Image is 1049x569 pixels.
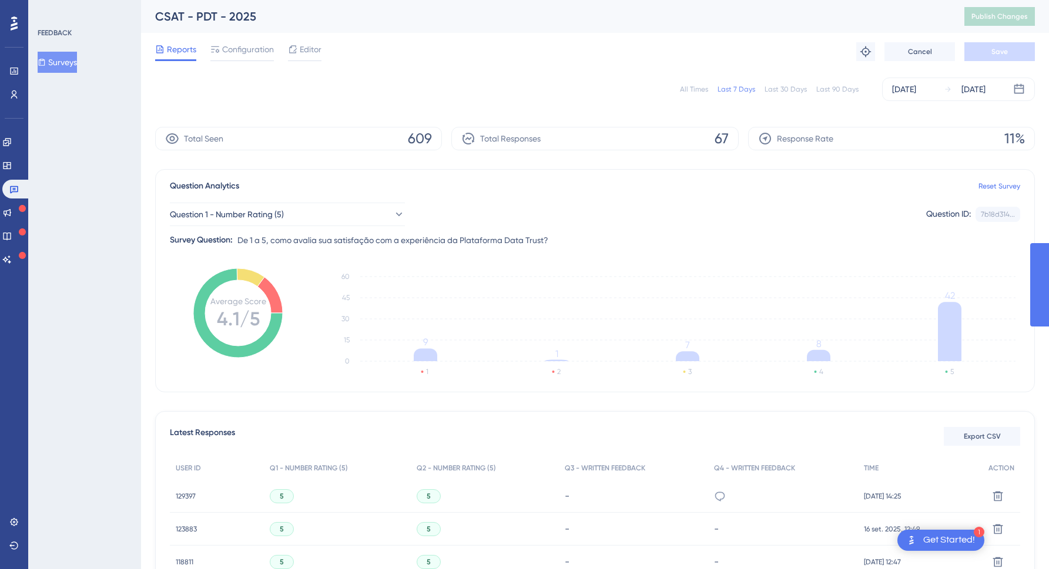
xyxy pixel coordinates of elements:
button: Cancel [884,42,955,61]
span: 11% [1004,129,1025,148]
div: Last 30 Days [765,85,807,94]
button: Surveys [38,52,77,73]
span: Export CSV [964,432,1001,441]
div: 1 [974,527,984,537]
div: 7b18d314... [981,210,1015,219]
text: 1 [426,368,428,376]
span: Configuration [222,42,274,56]
text: 5 [950,368,954,376]
div: Last 7 Days [718,85,755,94]
span: 5 [280,524,284,534]
div: [DATE] [961,82,986,96]
span: 67 [715,129,729,148]
span: Q2 - NUMBER RATING (5) [417,463,496,473]
text: 2 [557,368,561,376]
span: 609 [408,129,432,148]
button: Export CSV [944,427,1020,446]
tspan: 1 [555,348,558,359]
tspan: Average Score [210,297,266,306]
tspan: 0 [345,357,350,365]
span: 5 [427,524,431,534]
span: Cancel [908,47,932,56]
iframe: UserGuiding AI Assistant Launcher [1000,523,1035,558]
tspan: 4.1/5 [217,308,260,330]
a: Reset Survey [978,181,1020,191]
tspan: 8 [816,338,822,349]
tspan: 42 [945,290,955,301]
span: 118811 [176,557,193,567]
span: Save [991,47,1008,56]
span: Total Responses [480,132,541,146]
span: [DATE] 14:25 [864,491,901,501]
div: [DATE] [892,82,916,96]
tspan: 7 [685,339,690,351]
div: Last 90 Days [816,85,859,94]
div: - [714,523,852,534]
div: CSAT - PDT - 2025 [155,8,935,25]
tspan: 60 [341,272,350,281]
span: 123883 [176,524,197,534]
span: Total Seen [184,132,223,146]
div: - [565,490,702,501]
div: Open Get Started! checklist, remaining modules: 1 [897,530,984,551]
span: Response Rate [777,132,833,146]
div: - [565,556,702,567]
span: 5 [280,557,284,567]
div: Survey Question: [170,233,233,247]
tspan: 15 [344,336,350,344]
span: TIME [864,463,879,473]
span: Reports [167,42,196,56]
span: Q4 - WRITTEN FEEDBACK [714,463,795,473]
tspan: 9 [423,336,428,348]
span: Publish Changes [971,12,1028,21]
span: Question 1 - Number Rating (5) [170,207,284,221]
span: Q1 - NUMBER RATING (5) [270,463,348,473]
div: Question ID: [926,207,971,222]
span: Q3 - WRITTEN FEEDBACK [565,463,645,473]
tspan: 30 [341,315,350,323]
span: 16 set. 2025, 12:49 [864,524,920,534]
text: 4 [819,368,823,376]
span: Editor [300,42,321,56]
button: Publish Changes [964,7,1035,26]
span: ACTION [988,463,1014,473]
div: All Times [680,85,708,94]
span: 5 [280,491,284,501]
img: launcher-image-alternative-text [904,533,919,547]
span: Latest Responses [170,426,235,447]
button: Save [964,42,1035,61]
span: Question Analytics [170,179,239,193]
text: 3 [688,368,692,376]
span: 5 [427,491,431,501]
tspan: 45 [342,294,350,302]
span: USER ID [176,463,201,473]
div: - [714,556,852,567]
div: Get Started! [923,534,975,547]
span: [DATE] 12:47 [864,557,901,567]
span: 5 [427,557,431,567]
button: Question 1 - Number Rating (5) [170,203,405,226]
span: De 1 a 5, como avalia sua satisfação com a experiência da Plataforma Data Trust? [237,233,548,247]
div: - [565,523,702,534]
span: 129397 [176,491,196,501]
div: FEEDBACK [38,28,72,38]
